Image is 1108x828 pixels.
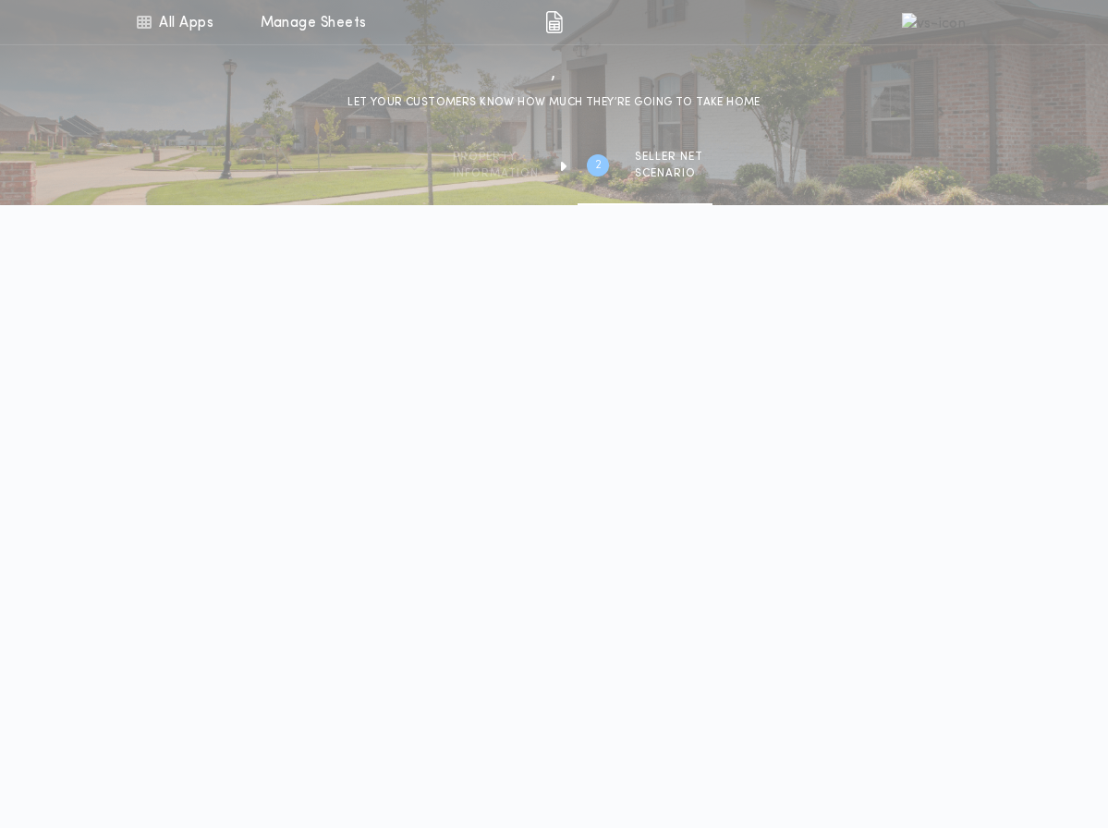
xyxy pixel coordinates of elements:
[545,11,563,33] img: img
[453,166,539,181] span: information
[635,150,703,164] span: SELLER NET
[453,150,539,164] span: Property
[595,158,602,173] h2: 2
[347,93,761,112] p: LET YOUR CUSTOMERS KNOW HOW MUCH THEY’RE GOING TO TAKE HOME
[551,58,557,88] h1: ,
[902,13,966,31] img: vs-icon
[635,166,703,181] span: SCENARIO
